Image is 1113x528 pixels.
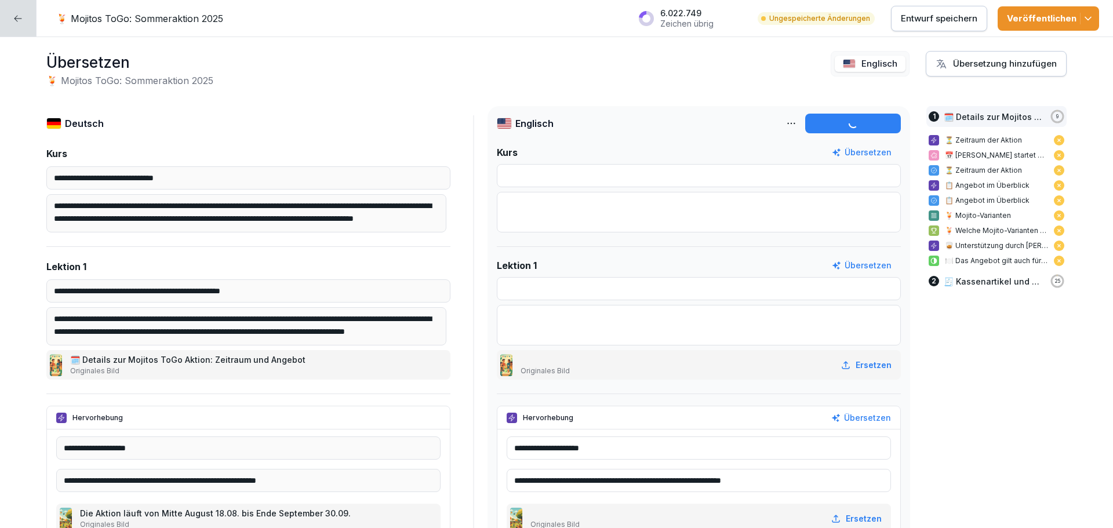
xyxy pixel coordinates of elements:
button: Übersetzen [832,259,892,272]
p: Entwurf speichern [901,12,977,25]
p: 🥃 Unterstützung durch [PERSON_NAME] [945,241,1048,251]
p: Originales Bild [70,366,308,376]
div: 1 [929,111,939,122]
p: Deutsch [65,116,104,130]
div: Übersetzung hinzufügen [936,57,1057,70]
h2: 🍹 Mojitos ToGo: Sommeraktion 2025 [46,74,213,88]
p: 🗓️ Details zur Mojitos ToGo Aktion: Zeitraum und Angebot [70,354,308,366]
h1: Übersetzen [46,51,213,74]
p: Lektion 1 [46,260,86,274]
p: Die Aktion läuft von Mitte August 18.08. bis Ende September 30.09. [80,507,353,519]
p: 🧾 Kassenartikel und Menüzusammenstellung [944,275,1045,287]
img: us.svg [497,118,512,129]
img: tzquemfmvyit3tbkqjh7k8gr.png [500,354,512,376]
div: Veröffentlichen [1007,12,1090,25]
button: Übersetzen [831,412,891,424]
button: Übersetzung hinzufügen [926,51,1067,77]
img: tzquemfmvyit3tbkqjh7k8gr.png [50,354,62,376]
p: Kurs [497,145,518,159]
button: Entwurf speichern [891,6,987,31]
p: ⏳ Zeitraum der Aktion [945,135,1048,145]
button: 6.022.749Zeichen übrig [632,3,747,33]
p: 🗓️ Details zur Mojitos ToGo Aktion: Zeitraum und Angebot [944,111,1045,123]
p: 🍹 Mojito-Varianten [945,210,1048,221]
p: Englisch [515,116,554,130]
p: 📅 [PERSON_NAME] startet die Aktion? [945,150,1048,161]
p: 📋 Angebot im Überblick [945,195,1048,206]
p: 🍽️ Das Angebot gilt auch für den Verzehr im Restaurant. [945,256,1048,266]
p: Hervorhebung [72,413,123,423]
div: 2 [929,276,939,286]
p: Zeichen übrig [660,19,714,29]
p: Ungespeicherte Änderungen [769,13,870,24]
p: 🍹 Mojitos ToGo: Sommeraktion 2025 [56,12,223,26]
p: Hervorhebung [523,413,573,423]
p: Ersetzen [846,512,882,525]
p: 6.022.749 [660,8,714,19]
p: Englisch [861,57,897,71]
p: 🍹 Welche Mojito-Varianten sind Teil des Angebots? [945,225,1048,236]
img: de.svg [46,118,61,129]
p: Ersetzen [856,359,892,371]
p: ⏳ Zeitraum der Aktion [945,165,1048,176]
p: Originales Bild [521,366,570,376]
p: Kurs [46,147,67,161]
button: Übersetzen [832,146,892,159]
p: 9 [1056,113,1059,120]
p: Lektion 1 [497,258,537,272]
button: Veröffentlichen [998,6,1099,31]
img: us.svg [843,59,856,68]
p: 25 [1055,278,1060,285]
p: 📋 Angebot im Überblick [945,180,1048,191]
